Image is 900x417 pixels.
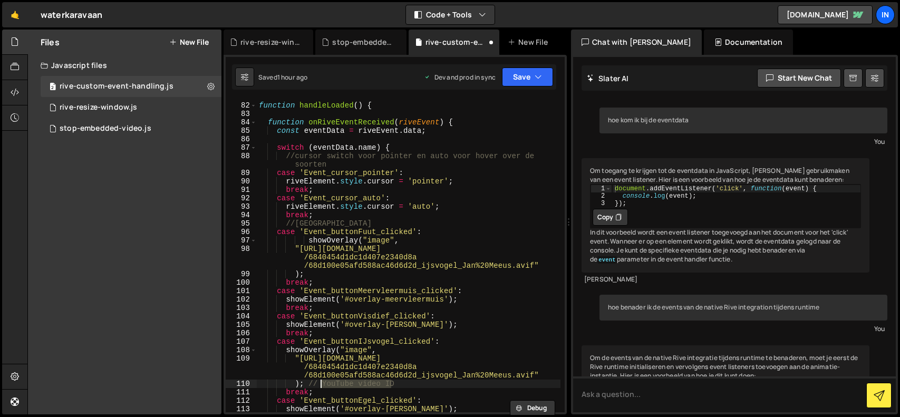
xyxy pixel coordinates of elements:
[226,287,257,295] div: 101
[41,76,221,97] div: 13948/35491.js
[41,118,221,139] div: 13948/46417.js
[602,323,885,334] div: You
[226,295,257,304] div: 102
[425,37,487,47] div: rive-custom-event-handling.js
[28,55,221,76] div: Javascript files
[60,103,137,112] div: rive-resize-window.js
[226,177,257,186] div: 90
[599,295,887,321] div: hoe benader ik de events van de native Rive integration tijdens runtime
[226,219,257,228] div: 95
[226,388,257,396] div: 111
[226,304,257,312] div: 103
[587,73,629,83] h2: Slater AI
[226,380,257,388] div: 110
[406,5,495,24] button: Code + Tools
[226,194,257,202] div: 92
[240,37,301,47] div: rive-resize-window.js
[226,278,257,287] div: 100
[502,67,553,86] button: Save
[226,396,257,405] div: 112
[591,185,612,192] div: 1
[424,73,496,82] div: Dev and prod in sync
[510,400,555,416] button: Debug
[226,152,257,169] div: 88
[226,270,257,278] div: 99
[226,354,257,380] div: 109
[571,30,702,55] div: Chat with [PERSON_NAME]
[60,124,151,133] div: stop-embedded-video.js
[876,5,895,24] a: In
[508,37,552,47] div: New File
[226,236,257,245] div: 97
[226,110,257,118] div: 83
[226,101,257,110] div: 82
[169,38,209,46] button: New File
[41,8,102,21] div: waterkaravaan
[226,135,257,143] div: 86
[226,405,257,413] div: 113
[226,337,257,346] div: 107
[226,312,257,321] div: 104
[332,37,393,47] div: stop-embedded-video.js
[597,256,616,264] code: event
[591,192,612,200] div: 2
[582,158,869,273] div: Om toegang te krijgen tot de eventdata in JavaScript, [PERSON_NAME] gebruikmaken van een event li...
[60,82,173,91] div: rive-custom-event-handling.js
[778,5,873,24] a: [DOMAIN_NAME]
[226,228,257,236] div: 96
[593,209,628,226] button: Copy
[226,211,257,219] div: 94
[41,36,60,48] h2: Files
[704,30,793,55] div: Documentation
[757,69,841,88] button: Start new chat
[226,245,257,270] div: 98
[226,127,257,135] div: 85
[602,136,885,147] div: You
[41,97,221,118] div: 13948/46420.js
[226,346,257,354] div: 108
[584,275,867,284] div: [PERSON_NAME]
[599,108,887,133] div: hoe kom ik bij de eventdata
[277,73,308,82] div: 1 hour ago
[226,143,257,152] div: 87
[226,202,257,211] div: 93
[258,73,307,82] div: Saved
[2,2,28,27] a: 🤙
[226,329,257,337] div: 106
[226,321,257,329] div: 105
[226,118,257,127] div: 84
[50,83,56,92] span: 2
[591,200,612,207] div: 3
[226,169,257,177] div: 89
[226,186,257,194] div: 91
